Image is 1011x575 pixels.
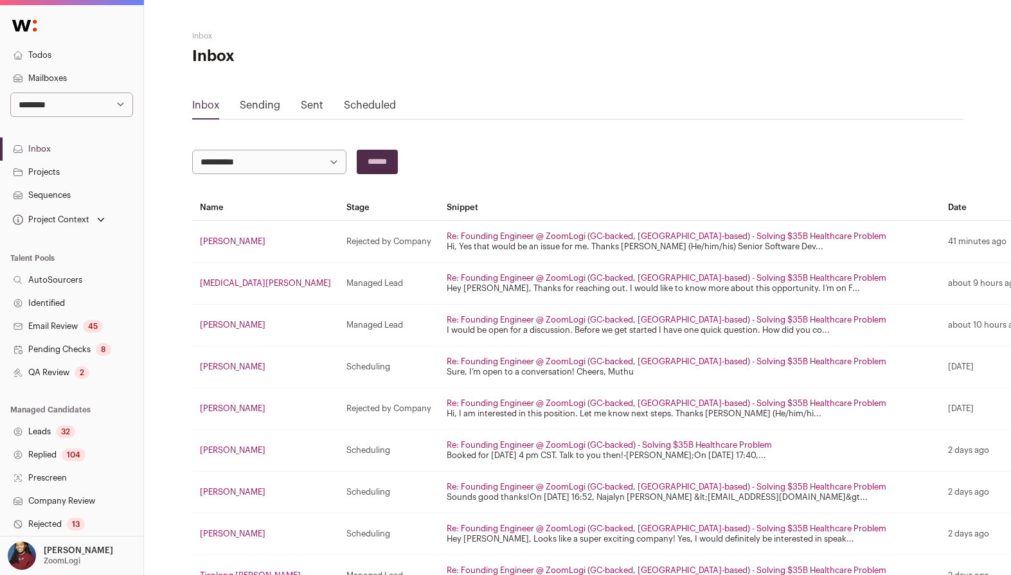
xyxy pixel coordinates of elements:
[200,529,265,538] a: [PERSON_NAME]
[447,399,886,407] a: Re: Founding Engineer @ ZoomLogi (GC-backed, [GEOGRAPHIC_DATA]-based) - Solving $35B Healthcare P...
[192,100,219,111] a: Inbox
[200,488,265,496] a: [PERSON_NAME]
[10,215,89,225] div: Project Context
[447,326,830,334] a: I would be open for a discussion. Before we get started I have one quick question. How did you co...
[192,195,339,221] th: Name
[62,448,85,461] div: 104
[447,284,860,292] a: Hey [PERSON_NAME], Thanks for reaching out. I would like to know more about this opportunity. I’m...
[339,263,439,305] td: Managed Lead
[447,232,886,240] a: Re: Founding Engineer @ ZoomLogi (GC-backed, [GEOGRAPHIC_DATA]-based) - Solving $35B Healthcare P...
[447,493,868,501] a: Sounds good thanks!On [DATE] 16:52, Najalyn [PERSON_NAME] &lt;[EMAIL_ADDRESS][DOMAIN_NAME]&gt...
[192,31,449,41] h2: Inbox
[447,315,886,324] a: Re: Founding Engineer @ ZoomLogi (GC-backed, [GEOGRAPHIC_DATA]-based) - Solving $35B Healthcare P...
[200,237,265,245] a: [PERSON_NAME]
[447,274,886,282] a: Re: Founding Engineer @ ZoomLogi (GC-backed, [GEOGRAPHIC_DATA]-based) - Solving $35B Healthcare P...
[8,542,36,570] img: 10010497-medium_jpg
[339,513,439,555] td: Scheduling
[200,404,265,412] a: [PERSON_NAME]
[339,305,439,346] td: Managed Lead
[447,524,886,533] a: Re: Founding Engineer @ ZoomLogi (GC-backed, [GEOGRAPHIC_DATA]-based) - Solving $35B Healthcare P...
[67,518,85,531] div: 13
[200,446,265,454] a: [PERSON_NAME]
[56,425,75,438] div: 32
[339,346,439,388] td: Scheduling
[5,542,116,570] button: Open dropdown
[447,535,854,543] a: Hey [PERSON_NAME], Looks like a super exciting company! Yes, I would definitely be interested in ...
[96,343,111,356] div: 8
[447,441,772,449] a: Re: Founding Engineer @ ZoomLogi (GC-backed) - Solving $35B Healthcare Problem
[200,321,265,329] a: [PERSON_NAME]
[301,100,323,111] a: Sent
[339,430,439,472] td: Scheduling
[10,211,107,229] button: Open dropdown
[447,367,634,376] a: Sure, I’m open to a conversation! Cheers, Muthu
[192,46,449,67] h1: Inbox
[447,482,886,491] a: Re: Founding Engineer @ ZoomLogi (GC-backed, [GEOGRAPHIC_DATA]-based) - Solving $35B Healthcare P...
[44,545,113,556] p: [PERSON_NAME]
[339,195,439,221] th: Stage
[447,242,823,251] a: Hi, Yes that would be an issue for me. Thanks [PERSON_NAME] (He/him/his) Senior Software Dev...
[447,409,821,418] a: Hi, I am interested in this position. Let me know next steps. Thanks [PERSON_NAME] (He/him/hi...
[200,279,331,287] a: [MEDICAL_DATA][PERSON_NAME]
[83,320,103,333] div: 45
[344,100,396,111] a: Scheduled
[240,100,280,111] a: Sending
[5,13,44,39] img: Wellfound
[339,472,439,513] td: Scheduling
[200,362,265,371] a: [PERSON_NAME]
[447,357,886,366] a: Re: Founding Engineer @ ZoomLogi (GC-backed, [GEOGRAPHIC_DATA]-based) - Solving $35B Healthcare P...
[339,221,439,263] td: Rejected by Company
[75,366,89,379] div: 2
[339,388,439,430] td: Rejected by Company
[439,195,940,221] th: Snippet
[447,566,886,574] a: Re: Founding Engineer @ ZoomLogi (GC-backed, [GEOGRAPHIC_DATA]-based) - Solving $35B Healthcare P...
[44,556,80,566] p: ZoomLogi
[447,451,766,459] a: Booked for [DATE] 4 pm CST. Talk to you then!-[PERSON_NAME];On [DATE] 17:40,...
